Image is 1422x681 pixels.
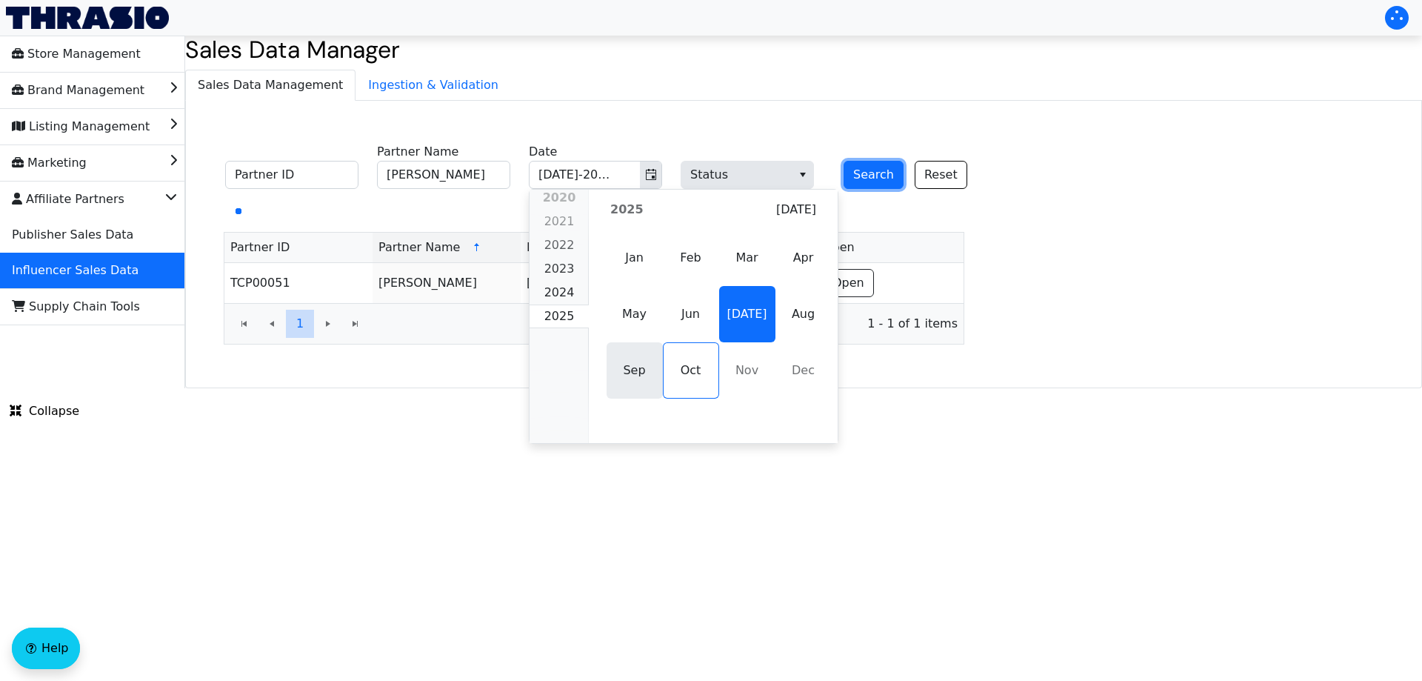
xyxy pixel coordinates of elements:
[12,79,144,102] span: Brand Management
[544,285,575,299] span: 2024
[224,263,373,303] td: TCP00051
[12,187,124,211] span: Affiliate Partners
[844,161,904,189] button: Search
[356,70,510,100] span: Ingestion & Validation
[607,230,663,286] span: Jan
[12,259,138,282] span: Influencer Sales Data
[915,161,967,189] button: Reset
[719,230,775,286] td: 2025 Mar
[663,230,719,286] td: 2025 Feb
[719,230,775,286] span: Mar
[607,342,663,399] td: 2025 Sep
[544,238,575,252] span: 2022
[543,190,576,205] span: 2020
[823,269,874,297] button: Open
[719,286,775,342] span: [DATE]
[832,274,864,292] span: Open
[544,214,575,228] span: 2021
[529,143,557,161] label: Date
[527,239,601,256] span: Invoice Date
[775,286,832,342] td: 2025 Aug
[230,239,290,256] span: Partner ID
[544,262,575,276] span: 2023
[373,263,521,303] td: [PERSON_NAME]
[681,161,814,189] span: Status
[663,286,719,342] span: Jun
[186,70,355,100] span: Sales Data Management
[607,286,663,342] td: 2025 May
[286,310,314,338] button: Page 1
[377,143,458,161] label: Partner Name
[544,309,575,323] span: 2025
[185,36,1422,64] h2: Sales Data Manager
[381,315,958,333] span: 1 - 1 of 1 items
[12,151,87,175] span: Marketing
[12,295,140,319] span: Supply Chain Tools
[10,402,79,420] span: Collapse
[521,263,669,303] td: [DATE]
[378,239,460,256] span: Partner Name
[607,286,663,342] span: May
[792,162,813,188] button: select
[767,196,826,224] button: [DATE]
[12,628,80,669] button: Help floatingactionbutton
[775,230,832,286] span: Apr
[775,286,832,342] span: Aug
[640,162,661,188] button: Toggle calendar
[530,162,621,188] input: Jul-2025
[663,342,719,399] span: Oct
[607,342,663,399] span: Sep
[41,640,68,657] span: Help
[663,342,719,399] td: 2025 Oct
[607,230,663,286] td: 2025 Jan
[663,286,719,342] td: 2025 Jun
[12,42,141,66] span: Store Management
[775,230,832,286] td: 2025 Apr
[296,315,304,333] span: 1
[776,201,816,219] span: [DATE]
[719,286,775,342] td: 2025 Jul
[12,115,150,139] span: Listing Management
[6,7,169,29] img: Thrasio Logo
[12,223,133,247] span: Publisher Sales Data
[663,230,719,286] span: Feb
[823,239,855,256] span: Open
[224,303,964,344] div: Page 1 of 1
